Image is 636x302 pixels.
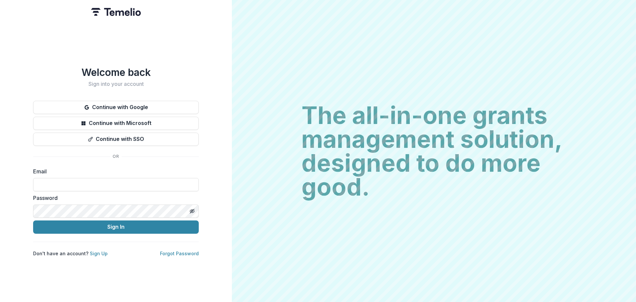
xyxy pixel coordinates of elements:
p: Don't have an account? [33,250,108,257]
img: Temelio [91,8,141,16]
button: Toggle password visibility [187,206,197,216]
button: Sign In [33,220,199,234]
button: Continue with Google [33,101,199,114]
a: Sign Up [90,251,108,256]
h1: Welcome back [33,66,199,78]
button: Continue with Microsoft [33,117,199,130]
label: Email [33,167,195,175]
h2: Sign into your account [33,81,199,87]
label: Password [33,194,195,202]
a: Forgot Password [160,251,199,256]
button: Continue with SSO [33,133,199,146]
